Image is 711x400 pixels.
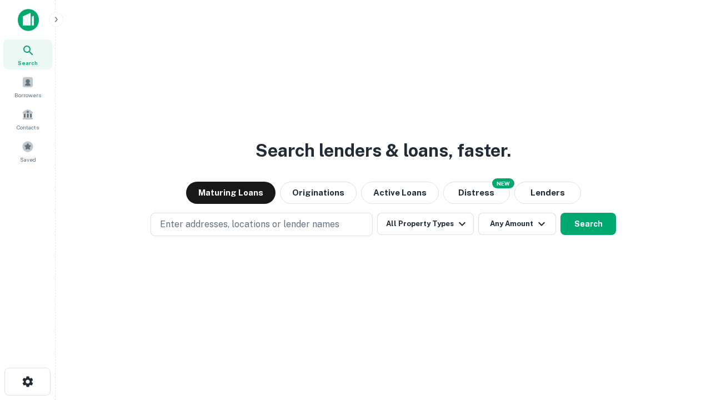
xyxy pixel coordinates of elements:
[514,182,581,204] button: Lenders
[3,39,52,69] a: Search
[655,311,711,364] iframe: Chat Widget
[151,213,373,236] button: Enter addresses, locations or lender names
[560,213,616,235] button: Search
[492,178,514,188] div: NEW
[361,182,439,204] button: Active Loans
[20,155,36,164] span: Saved
[18,58,38,67] span: Search
[160,218,339,231] p: Enter addresses, locations or lender names
[186,182,276,204] button: Maturing Loans
[17,123,39,132] span: Contacts
[3,72,52,102] a: Borrowers
[3,136,52,166] a: Saved
[377,213,474,235] button: All Property Types
[18,9,39,31] img: capitalize-icon.png
[280,182,357,204] button: Originations
[478,213,556,235] button: Any Amount
[443,182,510,204] button: Search distressed loans with lien and other non-mortgage details.
[256,137,511,164] h3: Search lenders & loans, faster.
[14,91,41,99] span: Borrowers
[3,104,52,134] a: Contacts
